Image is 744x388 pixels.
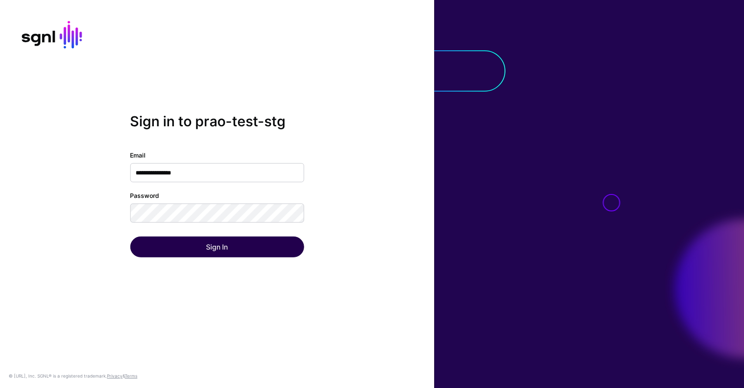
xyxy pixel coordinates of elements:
[130,151,146,160] label: Email
[130,237,304,257] button: Sign In
[9,372,137,379] div: © [URL], Inc. SGNL® is a registered trademark. &
[125,373,137,378] a: Terms
[107,373,123,378] a: Privacy
[130,113,304,130] h2: Sign in to prao-test-stg
[130,191,159,200] label: Password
